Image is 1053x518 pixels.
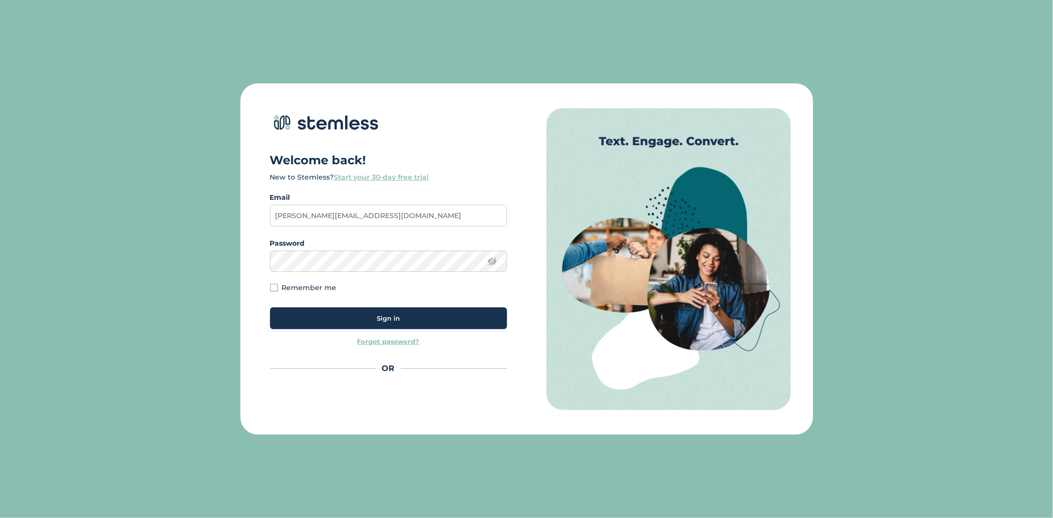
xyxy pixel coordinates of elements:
[270,152,507,168] h1: Welcome back!
[270,363,507,374] div: OR
[377,314,400,324] span: Sign in
[546,108,791,410] img: Auth image
[270,307,507,329] button: Sign in
[270,192,507,203] label: Email
[270,205,507,226] input: Enter your email
[270,108,379,138] img: logo-dark-0685b13c.svg
[270,238,507,249] label: Password
[1004,471,1053,518] iframe: Chat Widget
[487,257,497,266] img: icon-eye-line-7bc03c5c.svg
[270,173,429,182] label: New to Stemless?
[334,173,429,182] a: Start your 30-day free trial
[282,284,337,291] label: Remember me
[289,389,496,411] iframe: Sign in with Google Button
[357,337,420,347] a: Forgot password?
